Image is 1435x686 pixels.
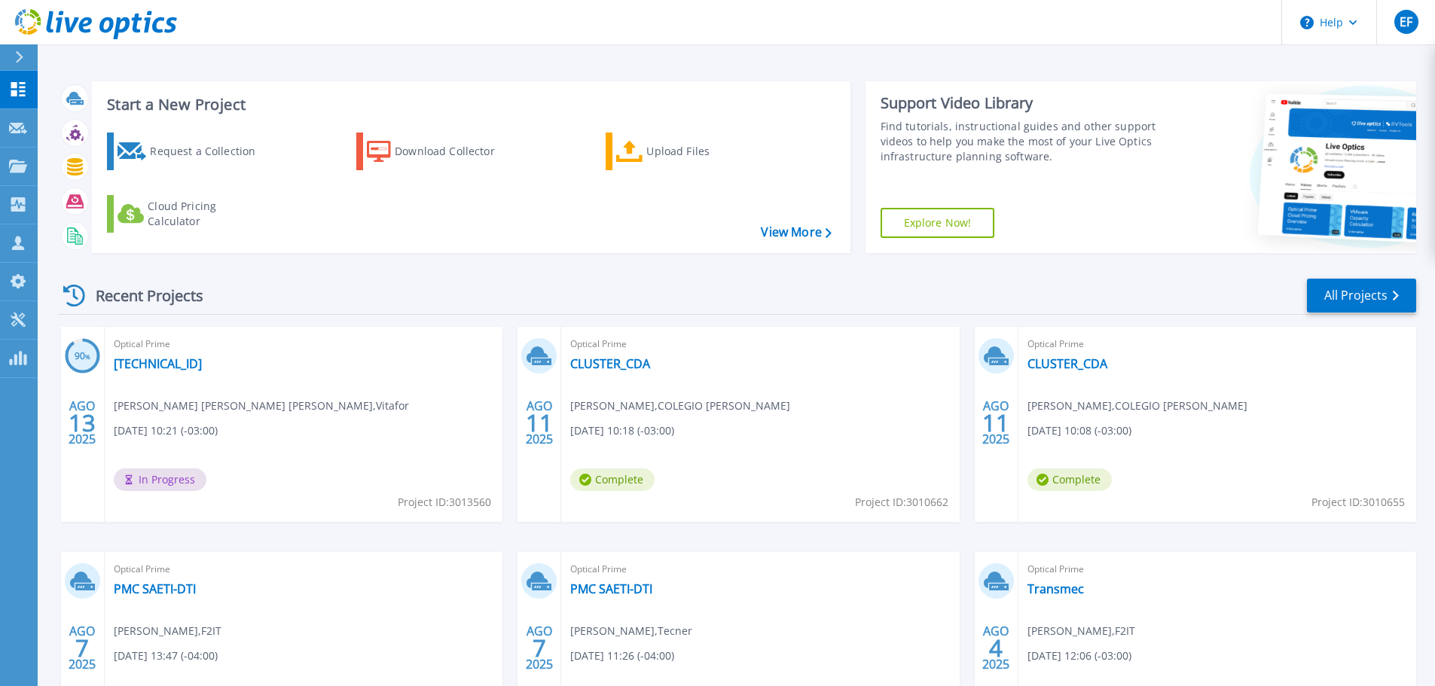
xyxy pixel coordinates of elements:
span: [PERSON_NAME] , F2IT [114,623,221,639]
span: [PERSON_NAME] , F2IT [1027,623,1135,639]
div: Recent Projects [58,277,224,314]
div: Request a Collection [150,136,270,166]
a: CLUSTER_CDA [1027,356,1107,371]
span: 11 [526,416,553,429]
span: [PERSON_NAME] [PERSON_NAME] [PERSON_NAME] , Vitafor [114,398,409,414]
span: 4 [989,642,1003,654]
a: Upload Files [606,133,774,170]
span: 13 [69,416,96,429]
a: Transmec [1027,581,1084,596]
div: AGO 2025 [68,620,96,675]
div: Upload Files [646,136,767,166]
span: EF [1400,16,1412,28]
span: Optical Prime [1027,561,1407,578]
div: Cloud Pricing Calculator [148,199,268,229]
a: PMC SAETI-DTI [570,581,652,596]
span: Optical Prime [570,336,950,352]
a: View More [761,225,831,239]
a: CLUSTER_CDA [570,356,650,371]
span: Project ID: 3010662 [855,494,948,511]
a: Cloud Pricing Calculator [107,195,275,233]
div: AGO 2025 [525,395,554,450]
span: [PERSON_NAME] , COLEGIO [PERSON_NAME] [1027,398,1247,414]
h3: Start a New Project [107,96,831,113]
span: Optical Prime [114,336,493,352]
a: Download Collector [356,133,524,170]
span: [DATE] 10:18 (-03:00) [570,422,674,439]
div: Download Collector [395,136,515,166]
span: Complete [570,468,655,491]
span: 11 [982,416,1009,429]
div: AGO 2025 [982,620,1010,675]
a: Explore Now! [881,208,995,238]
span: % [85,352,90,361]
span: Optical Prime [1027,336,1407,352]
span: Project ID: 3013560 [398,494,491,511]
a: Request a Collection [107,133,275,170]
span: [PERSON_NAME] , Tecner [570,623,692,639]
span: [DATE] 11:26 (-04:00) [570,648,674,664]
span: [DATE] 10:08 (-03:00) [1027,422,1131,439]
span: [PERSON_NAME] , COLEGIO [PERSON_NAME] [570,398,790,414]
a: PMC SAETI-DTI [114,581,196,596]
span: In Progress [114,468,206,491]
span: [DATE] 12:06 (-03:00) [1027,648,1131,664]
a: [TECHNICAL_ID] [114,356,202,371]
span: Optical Prime [114,561,493,578]
span: [DATE] 13:47 (-04:00) [114,648,218,664]
div: Find tutorials, instructional guides and other support videos to help you make the most of your L... [881,119,1162,164]
div: Support Video Library [881,93,1162,113]
span: 7 [533,642,546,654]
div: AGO 2025 [68,395,96,450]
div: AGO 2025 [982,395,1010,450]
span: [DATE] 10:21 (-03:00) [114,422,218,439]
div: AGO 2025 [525,620,554,675]
h3: 90 [65,348,100,365]
span: Complete [1027,468,1112,491]
a: All Projects [1307,279,1416,313]
span: Project ID: 3010655 [1311,494,1405,511]
span: Optical Prime [570,561,950,578]
span: 7 [75,642,89,654]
